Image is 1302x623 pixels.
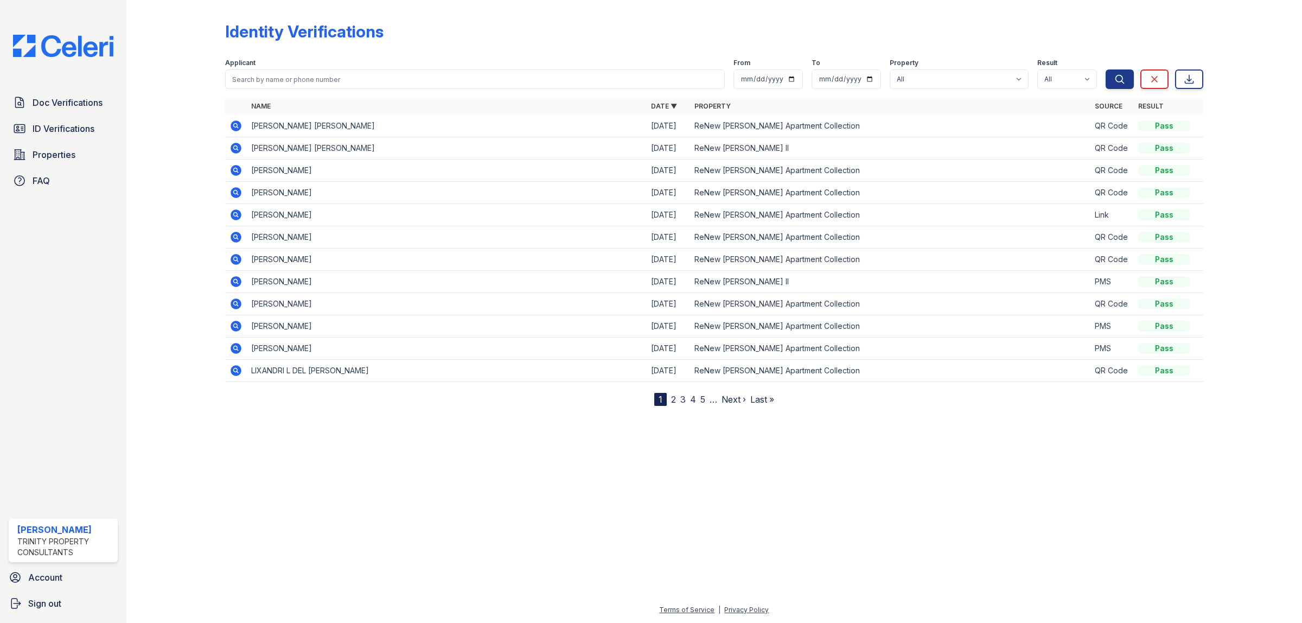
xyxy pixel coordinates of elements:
td: [DATE] [647,137,690,160]
td: [PERSON_NAME] [247,271,647,293]
div: Pass [1138,187,1190,198]
td: QR Code [1090,137,1134,160]
td: [PERSON_NAME] [247,338,647,360]
div: Pass [1138,254,1190,265]
a: 3 [680,394,686,405]
a: Privacy Policy [724,606,769,614]
td: ReNew [PERSON_NAME] Apartment Collection [690,115,1090,137]
div: [PERSON_NAME] [17,523,113,536]
a: Doc Verifications [9,92,118,113]
td: ReNew [PERSON_NAME] Apartment Collection [690,338,1090,360]
a: Date ▼ [651,102,677,110]
td: PMS [1090,315,1134,338]
div: Pass [1138,232,1190,243]
td: QR Code [1090,226,1134,249]
span: Properties [33,148,75,161]
td: QR Code [1090,182,1134,204]
td: [DATE] [647,182,690,204]
span: … [710,393,717,406]
div: Pass [1138,143,1190,154]
td: ReNew [PERSON_NAME] Apartment Collection [690,315,1090,338]
td: PMS [1090,271,1134,293]
div: | [718,606,720,614]
div: Pass [1138,321,1190,332]
a: Next › [722,394,746,405]
td: [DATE] [647,315,690,338]
div: 1 [654,393,667,406]
td: [DATE] [647,115,690,137]
td: [PERSON_NAME] [247,226,647,249]
td: [DATE] [647,360,690,382]
td: ReNew [PERSON_NAME] Apartment Collection [690,160,1090,182]
td: ReNew [PERSON_NAME] II [690,271,1090,293]
div: Pass [1138,120,1190,131]
td: QR Code [1090,293,1134,315]
td: ReNew [PERSON_NAME] Apartment Collection [690,360,1090,382]
a: Terms of Service [659,606,714,614]
a: FAQ [9,170,118,192]
td: [DATE] [647,293,690,315]
img: CE_Logo_Blue-a8612792a0a2168367f1c8372b55b34899dd931a85d93a1a3d3e32e68fde9ad4.png [4,35,122,57]
label: To [812,59,820,67]
td: [DATE] [647,338,690,360]
span: FAQ [33,174,50,187]
input: Search by name or phone number [225,69,725,89]
span: Sign out [28,597,61,610]
td: [PERSON_NAME] [PERSON_NAME] [247,137,647,160]
a: 5 [700,394,705,405]
td: [DATE] [647,271,690,293]
a: ID Verifications [9,118,118,139]
td: ReNew [PERSON_NAME] Apartment Collection [690,226,1090,249]
td: LIXANDRI L DEL [PERSON_NAME] [247,360,647,382]
td: [PERSON_NAME] [247,160,647,182]
a: Result [1138,102,1164,110]
td: QR Code [1090,360,1134,382]
label: Result [1037,59,1057,67]
div: Pass [1138,365,1190,376]
a: 2 [671,394,676,405]
div: Pass [1138,298,1190,309]
div: Pass [1138,209,1190,220]
div: Trinity Property Consultants [17,536,113,558]
a: Sign out [4,593,122,614]
td: ReNew [PERSON_NAME] Apartment Collection [690,249,1090,271]
div: Pass [1138,343,1190,354]
td: [PERSON_NAME] [PERSON_NAME] [247,115,647,137]
label: Property [890,59,918,67]
a: Source [1095,102,1122,110]
a: 4 [690,394,696,405]
td: PMS [1090,338,1134,360]
span: Account [28,571,62,584]
td: ReNew [PERSON_NAME] Apartment Collection [690,182,1090,204]
div: Identity Verifications [225,22,384,41]
td: ReNew [PERSON_NAME] Apartment Collection [690,293,1090,315]
a: Account [4,567,122,588]
td: [PERSON_NAME] [247,315,647,338]
td: [DATE] [647,160,690,182]
td: [DATE] [647,204,690,226]
td: QR Code [1090,115,1134,137]
span: Doc Verifications [33,96,103,109]
a: Last » [750,394,774,405]
td: QR Code [1090,160,1134,182]
div: Pass [1138,165,1190,176]
td: [PERSON_NAME] [247,293,647,315]
td: [PERSON_NAME] [247,182,647,204]
td: [DATE] [647,249,690,271]
td: ReNew [PERSON_NAME] II [690,137,1090,160]
span: ID Verifications [33,122,94,135]
td: Link [1090,204,1134,226]
label: From [733,59,750,67]
a: Name [251,102,271,110]
label: Applicant [225,59,256,67]
td: QR Code [1090,249,1134,271]
a: Properties [9,144,118,166]
td: [PERSON_NAME] [247,204,647,226]
td: [DATE] [647,226,690,249]
td: ReNew [PERSON_NAME] Apartment Collection [690,204,1090,226]
a: Property [694,102,731,110]
div: Pass [1138,276,1190,287]
td: [PERSON_NAME] [247,249,647,271]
